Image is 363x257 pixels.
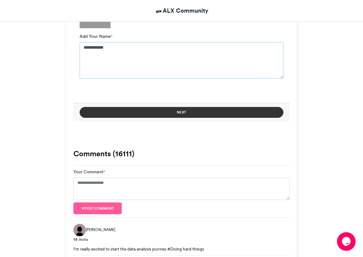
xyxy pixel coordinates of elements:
[73,224,86,236] img: Joanne
[337,232,357,251] iframe: chat widget
[73,169,105,175] label: Your Comment
[73,236,290,243] div: 14 mins
[80,33,112,40] label: Add Your Name
[73,202,122,214] button: Post comment
[73,246,290,252] div: I'm really excited to start the data analysis journey #Doing hard things
[73,150,290,157] h3: Comments (16111)
[155,7,163,15] img: ALX Community
[155,6,208,15] a: ALX Community
[80,107,283,118] button: Next
[86,227,115,233] span: [PERSON_NAME]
